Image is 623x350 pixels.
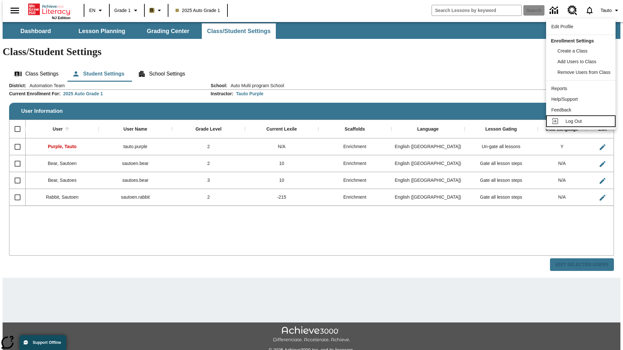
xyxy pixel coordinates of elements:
span: Enrollment Settings [551,38,594,43]
span: Log Out [566,119,582,124]
span: Reports [551,86,567,91]
span: Remove Users from Class [557,70,610,75]
span: Add Users to Class [557,59,596,64]
span: Edit Profile [551,24,573,29]
span: Feedback [551,107,571,112]
span: Help/Support [551,97,578,102]
span: Create a Class [557,48,588,53]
